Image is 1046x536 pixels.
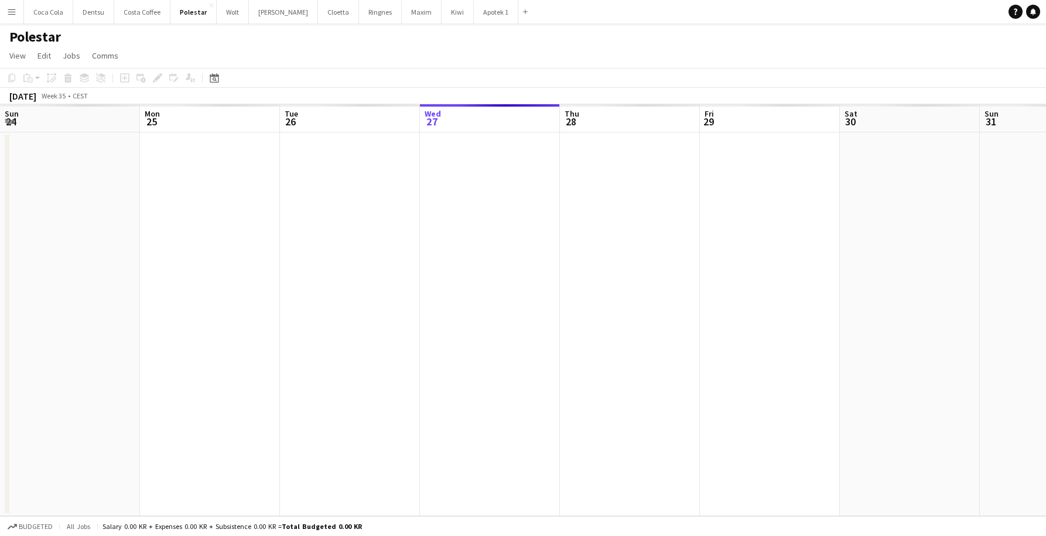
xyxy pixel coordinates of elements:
button: Cloetta [318,1,359,23]
span: 26 [283,115,298,128]
button: [PERSON_NAME] [249,1,318,23]
div: [DATE] [9,90,36,102]
button: Ringnes [359,1,402,23]
span: Sun [5,108,19,119]
a: Jobs [58,48,85,63]
span: Wed [425,108,441,119]
span: 29 [703,115,714,128]
button: Kiwi [442,1,474,23]
span: Week 35 [39,91,68,100]
button: Wolt [217,1,249,23]
span: Mon [145,108,160,119]
button: Dentsu [73,1,114,23]
span: 31 [983,115,999,128]
span: Sun [985,108,999,119]
span: 25 [143,115,160,128]
span: Tue [285,108,298,119]
span: 27 [423,115,441,128]
button: Coca Cola [24,1,73,23]
span: Thu [565,108,579,119]
span: Comms [92,50,118,61]
span: 28 [563,115,579,128]
span: Fri [705,108,714,119]
span: Jobs [63,50,80,61]
span: Sat [845,108,857,119]
span: Total Budgeted 0.00 KR [282,522,362,531]
h1: Polestar [9,28,61,46]
span: Edit [37,50,51,61]
span: All jobs [64,522,93,531]
button: Budgeted [6,520,54,533]
span: 30 [843,115,857,128]
button: Polestar [170,1,217,23]
span: Budgeted [19,523,53,531]
span: 24 [3,115,19,128]
button: Costa Coffee [114,1,170,23]
button: Maxim [402,1,442,23]
div: Salary 0.00 KR + Expenses 0.00 KR + Subsistence 0.00 KR = [102,522,362,531]
a: Edit [33,48,56,63]
div: CEST [73,91,88,100]
span: View [9,50,26,61]
a: Comms [87,48,123,63]
a: View [5,48,30,63]
button: Apotek 1 [474,1,518,23]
